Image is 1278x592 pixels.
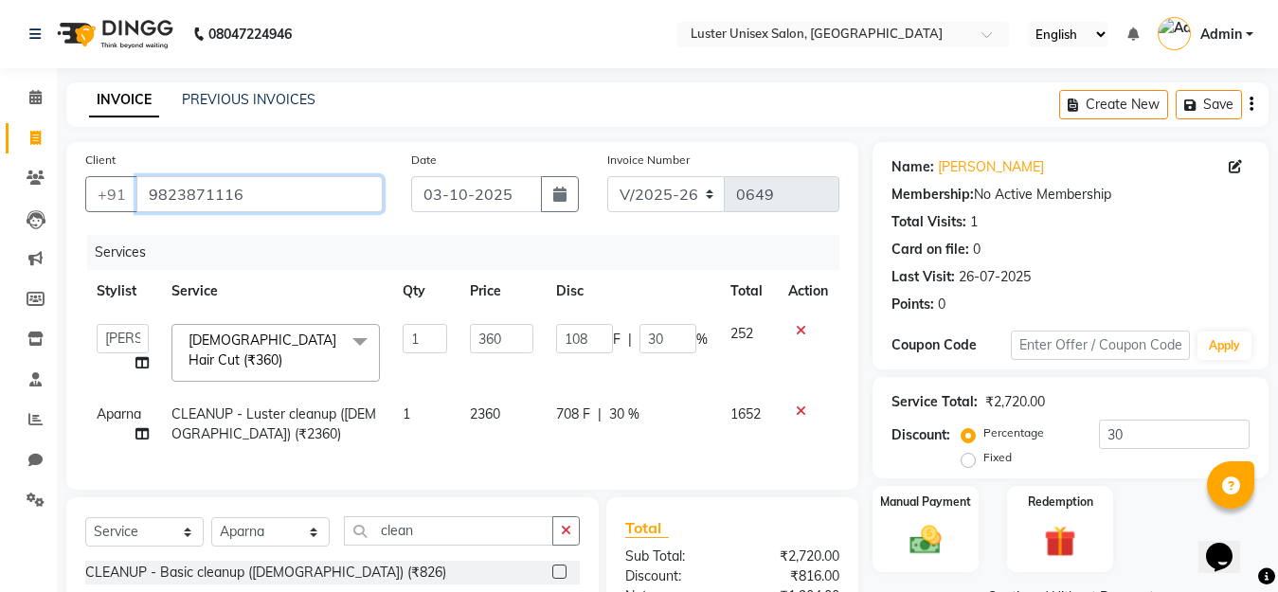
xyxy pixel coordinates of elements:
[85,563,446,583] div: CLEANUP - Basic cleanup ([DEMOGRAPHIC_DATA]) (₹826)
[891,295,934,314] div: Points:
[628,330,632,350] span: |
[732,547,854,566] div: ₹2,720.00
[344,516,553,546] input: Search or Scan
[625,518,669,538] span: Total
[391,270,459,313] th: Qty
[696,330,708,350] span: %
[732,566,854,586] div: ₹816.00
[891,425,950,445] div: Discount:
[48,8,178,61] img: logo
[891,157,934,177] div: Name:
[1200,25,1242,45] span: Admin
[1059,90,1168,119] button: Create New
[85,152,116,169] label: Client
[1035,522,1086,561] img: _gift.svg
[1011,331,1190,360] input: Enter Offer / Coupon Code
[171,405,376,442] span: CLEANUP - Luster cleanup ([DEMOGRAPHIC_DATA]) (₹2360)
[97,405,141,422] span: Aparna
[959,267,1031,287] div: 26-07-2025
[611,566,732,586] div: Discount:
[607,152,690,169] label: Invoice Number
[1176,90,1242,119] button: Save
[719,270,777,313] th: Total
[85,270,160,313] th: Stylist
[1197,332,1251,360] button: Apply
[983,449,1012,466] label: Fixed
[1158,17,1191,50] img: Admin
[85,176,138,212] button: +91
[983,424,1044,441] label: Percentage
[900,522,951,558] img: _cash.svg
[403,405,410,422] span: 1
[136,176,383,212] input: Search by Name/Mobile/Email/Code
[891,185,974,205] div: Membership:
[973,240,981,260] div: 0
[880,493,971,511] label: Manual Payment
[730,405,761,422] span: 1652
[891,240,969,260] div: Card on file:
[891,392,978,412] div: Service Total:
[470,405,500,422] span: 2360
[459,270,545,313] th: Price
[282,351,291,368] a: x
[208,8,292,61] b: 08047224946
[938,157,1044,177] a: [PERSON_NAME]
[730,325,753,342] span: 252
[598,404,602,424] span: |
[970,212,978,232] div: 1
[891,335,1011,355] div: Coupon Code
[938,295,945,314] div: 0
[777,270,839,313] th: Action
[556,404,590,424] span: 708 F
[611,547,732,566] div: Sub Total:
[891,185,1250,205] div: No Active Membership
[411,152,437,169] label: Date
[1028,493,1093,511] label: Redemption
[87,235,854,270] div: Services
[985,392,1045,412] div: ₹2,720.00
[182,91,315,108] a: PREVIOUS INVOICES
[1198,516,1259,573] iframe: chat widget
[160,270,391,313] th: Service
[89,83,159,117] a: INVOICE
[609,404,639,424] span: 30 %
[613,330,621,350] span: F
[891,267,955,287] div: Last Visit:
[891,212,966,232] div: Total Visits:
[189,332,336,368] span: [DEMOGRAPHIC_DATA] Hair Cut (₹360)
[545,270,719,313] th: Disc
